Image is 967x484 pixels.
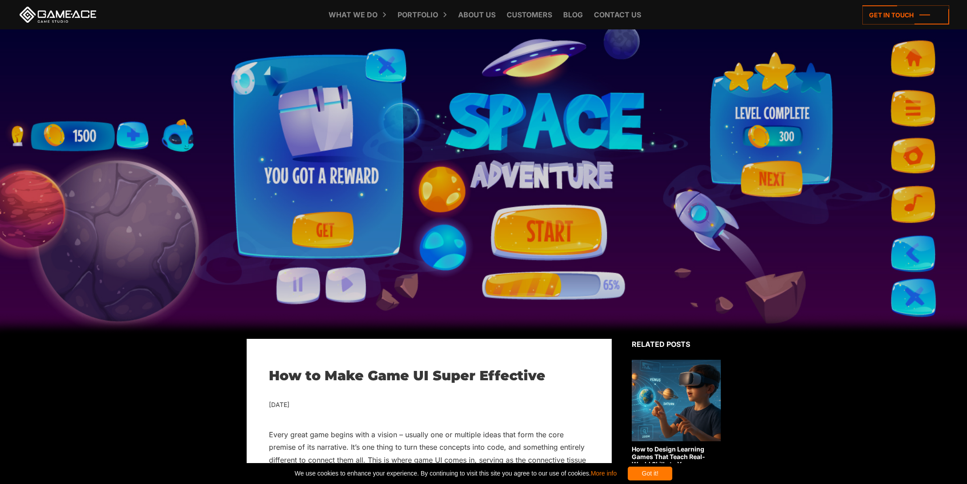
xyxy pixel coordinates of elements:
img: Related [632,360,721,441]
a: How to Design Learning Games That Teach Real-World Skills to Young Learners [632,360,721,476]
div: Got it! [628,467,672,480]
h1: How to Make Game UI Super Effective [269,368,589,384]
a: More info [591,470,617,477]
div: Related posts [632,339,721,350]
div: [DATE] [269,399,589,411]
a: Get in touch [862,5,949,24]
span: We use cookies to enhance your experience. By continuing to visit this site you agree to our use ... [295,467,617,480]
